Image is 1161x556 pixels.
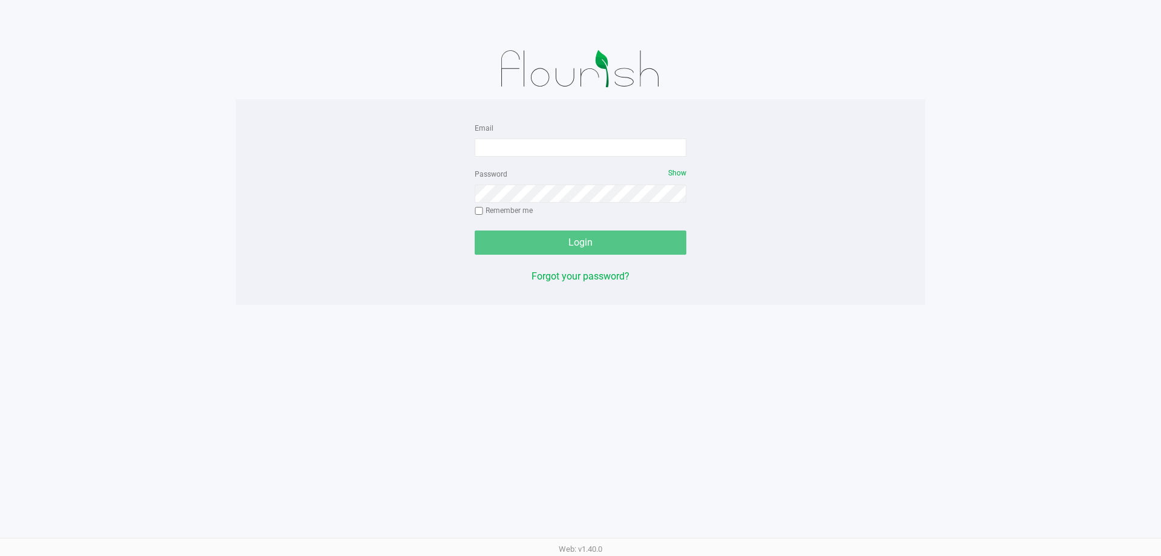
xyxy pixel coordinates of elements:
button: Forgot your password? [532,269,629,284]
span: Web: v1.40.0 [559,545,602,554]
label: Email [475,123,493,134]
span: Show [668,169,686,177]
label: Remember me [475,205,533,216]
input: Remember me [475,207,483,215]
label: Password [475,169,507,180]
